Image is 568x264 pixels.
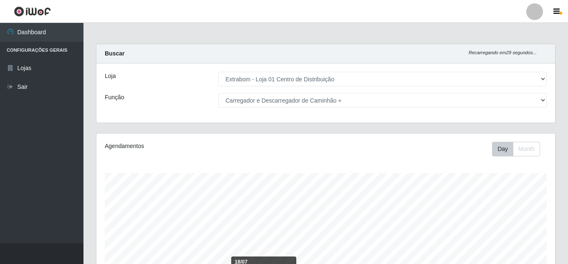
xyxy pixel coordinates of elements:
button: Month [513,142,540,156]
img: CoreUI Logo [14,6,51,17]
i: Recarregando em 29 segundos... [469,50,537,55]
div: Agendamentos [105,142,282,151]
label: Função [105,93,124,102]
button: Day [492,142,513,156]
div: Toolbar with button groups [492,142,547,156]
div: First group [492,142,540,156]
label: Loja [105,72,116,80]
strong: Buscar [105,50,124,57]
